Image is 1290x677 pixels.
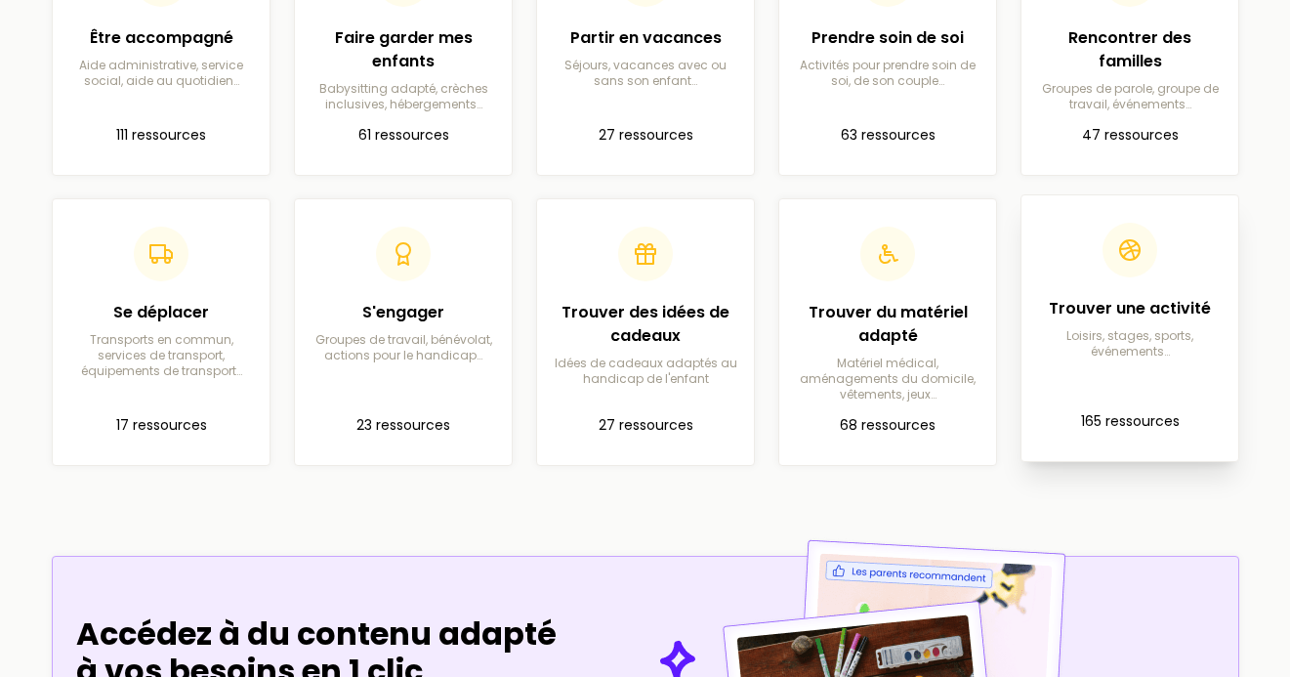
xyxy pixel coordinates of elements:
h2: Rencontrer des familles [1037,26,1223,73]
h2: Trouver du matériel adapté [795,301,980,348]
p: 27 ressources [553,124,738,148]
p: 111 ressources [68,124,254,148]
h2: Se déplacer [68,301,254,324]
p: 68 ressources [795,414,980,438]
h2: Être accompagné [68,26,254,50]
p: Aide administrative, service social, aide au quotidien… [68,58,254,89]
h2: Faire garder mes enfants [311,26,496,73]
p: 61 ressources [311,124,496,148]
p: Séjours, vacances avec ou sans son enfant… [553,58,738,89]
a: Se déplacerTransports en commun, services de transport, équipements de transport…17 ressources [52,198,270,466]
p: Babysitting adapté, crèches inclusives, hébergements… [311,81,496,112]
a: S'engagerGroupes de travail, bénévolat, actions pour le handicap…23 ressources [294,198,513,466]
p: Loisirs, stages, sports, événements… [1037,328,1223,360]
p: Groupes de parole, groupe de travail, événements… [1037,81,1223,112]
p: 27 ressources [553,414,738,438]
p: 23 ressources [311,414,496,438]
p: 63 ressources [795,124,980,148]
p: Groupes de travail, bénévolat, actions pour le handicap… [311,332,496,363]
p: Idées de cadeaux adaptés au handicap de l'enfant [553,356,738,387]
p: 47 ressources [1037,124,1223,148]
h2: S'engager [311,301,496,324]
h2: Trouver une activité [1037,297,1223,320]
p: 165 ressources [1037,410,1223,434]
p: 17 ressources [68,414,254,438]
p: Matériel médical, aménagements du domicile, vêtements, jeux… [795,356,980,402]
p: Activités pour prendre soin de soi, de son couple… [795,58,980,89]
h2: Partir en vacances [553,26,738,50]
a: Trouver une activitéLoisirs, stages, sports, événements…165 ressources [1020,194,1239,462]
a: Trouver du matériel adaptéMatériel médical, aménagements du domicile, vêtements, jeux…68 ressources [778,198,997,466]
p: Transports en commun, services de transport, équipements de transport… [68,332,254,379]
h2: Prendre soin de soi [795,26,980,50]
h2: Trouver des idées de cadeaux [553,301,738,348]
a: Trouver des idées de cadeauxIdées de cadeaux adaptés au handicap de l'enfant27 ressources [536,198,755,466]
